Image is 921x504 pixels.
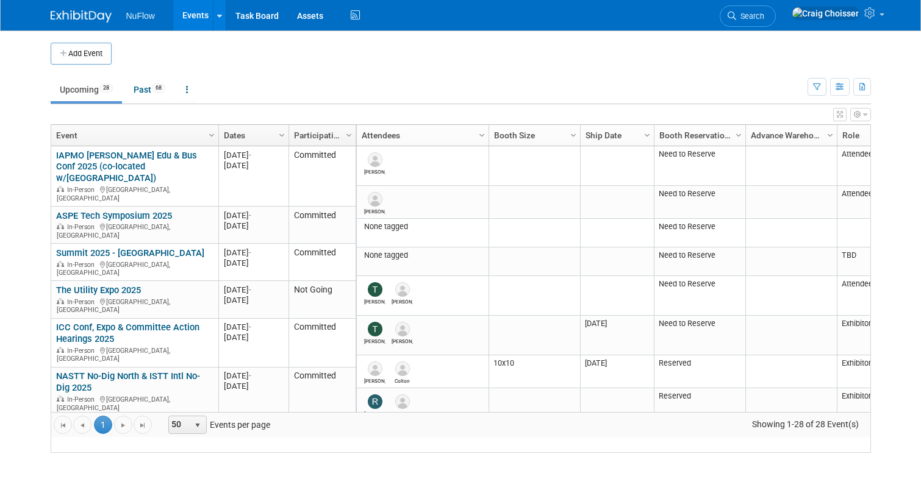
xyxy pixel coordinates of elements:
div: [DATE] [224,160,283,171]
a: Participation [294,125,348,146]
span: NuFlow [126,11,155,21]
span: Go to the next page [118,421,128,430]
div: Colton McKeithen [392,376,413,384]
div: None tagged [361,250,484,260]
a: Booth Reservation Status [659,125,737,146]
a: Past68 [124,78,174,101]
td: Exhibitor (only) [837,355,908,388]
div: [GEOGRAPHIC_DATA], [GEOGRAPHIC_DATA] [56,259,213,277]
div: [DATE] [224,295,283,305]
span: - [249,322,251,332]
span: Column Settings [344,130,354,140]
td: Committed [288,244,356,281]
img: Ryan Klachko [368,394,382,409]
span: - [249,285,251,294]
span: In-Person [67,261,98,269]
img: In-Person Event [57,347,64,353]
img: ExhibitDay [51,10,112,23]
a: Ship Date [586,125,646,146]
a: Summit 2025 - [GEOGRAPHIC_DATA] [56,247,204,258]
td: Committed [288,319,356,367]
span: 50 [169,416,190,433]
a: NASTT No-Dig North & ISTT Intl No-Dig 2025 [56,371,200,393]
span: - [249,151,251,160]
div: [DATE] [224,322,283,332]
a: Column Settings [342,125,356,143]
div: Ryan Klachko [364,409,385,417]
td: 10x10 [489,355,580,388]
div: [DATE] [224,381,283,391]
a: IAPMO [PERSON_NAME] Edu & Bus Conf 2025 (co-located w/[GEOGRAPHIC_DATA]) [56,150,197,184]
span: 1 [94,416,112,434]
span: Column Settings [568,130,578,140]
div: Mike Douglass [364,376,385,384]
td: Need to Reserve [654,247,745,276]
div: Grant Duxbury [392,409,413,417]
img: In-Person Event [57,396,64,402]
span: Search [736,12,764,21]
a: Column Settings [275,125,288,143]
div: None tagged [361,222,484,232]
div: [DATE] [224,258,283,268]
td: Reserved [654,388,745,421]
img: In-Person Event [57,223,64,229]
a: Attendees [362,125,481,146]
span: In-Person [67,396,98,403]
span: In-Person [67,347,98,355]
img: Evan Stark [395,322,410,336]
span: Column Settings [207,130,217,140]
a: Go to the next page [114,416,132,434]
td: Reserved [654,355,745,388]
a: Go to the last page [134,416,152,434]
span: - [249,248,251,257]
td: Exhibitor (only) [837,316,908,355]
a: Column Settings [475,125,489,143]
td: [DATE] [580,316,654,355]
img: Chris Cheek [368,192,382,207]
div: Tom Bowman [364,297,385,305]
div: [GEOGRAPHIC_DATA], [GEOGRAPHIC_DATA] [56,221,213,240]
img: Tom Bowman [368,282,382,297]
span: Column Settings [734,130,744,140]
td: TBD [837,247,908,276]
td: Need to Reserve [654,219,745,247]
span: 68 [152,83,165,93]
td: Need to Reserve [654,316,745,355]
a: Column Settings [205,125,218,143]
div: Tom Bowman [364,336,385,344]
div: [GEOGRAPHIC_DATA], [GEOGRAPHIC_DATA] [56,296,213,314]
a: The Utility Expo 2025 [56,285,141,296]
span: - [249,371,251,380]
a: Go to the previous page [73,416,91,434]
span: Showing 1-28 of 28 Event(s) [740,416,870,433]
img: In-Person Event [57,261,64,267]
a: Dates [224,125,281,146]
td: Need to Reserve [654,186,745,219]
img: Mike Douglass [368,361,382,376]
a: Column Settings [823,125,837,143]
a: Column Settings [567,125,580,143]
div: Chris Cheek [392,297,413,305]
a: ICC Conf, Expo & Committee Action Hearings 2025 [56,322,199,344]
div: [DATE] [224,210,283,221]
a: Booth Size [494,125,572,146]
td: Attendee (only) [837,146,908,186]
a: Column Settings [640,125,654,143]
div: [DATE] [224,371,283,381]
td: Attendee (only) [837,186,908,219]
div: Chris Cheek [364,167,385,175]
div: [DATE] [224,221,283,231]
div: Evan Stark [392,336,413,344]
a: Upcoming28 [51,78,122,101]
span: Column Settings [477,130,487,140]
a: Column Settings [732,125,745,143]
div: Chris Cheek [364,207,385,215]
div: [DATE] [224,247,283,258]
span: Go to the first page [58,421,68,430]
div: [DATE] [224,285,283,295]
img: In-Person Event [57,186,64,192]
a: Advance Warehouse Dates [751,125,829,146]
span: 28 [99,83,113,93]
a: ASPE Tech Symposium 2025 [56,210,172,221]
span: - [249,211,251,220]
